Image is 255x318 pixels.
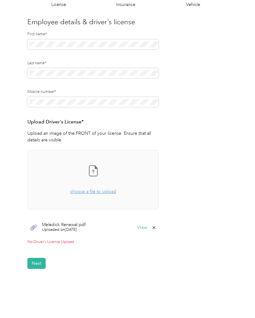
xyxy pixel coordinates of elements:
[27,118,159,126] h3: Upload Driver's License*
[137,225,147,230] button: View
[27,1,90,8] h4: License
[27,31,159,37] label: First name*
[94,1,157,8] h4: Insurance
[162,1,224,8] h4: Vehicle
[220,283,255,318] iframe: Everlance-gr Chat Button Frame
[27,60,159,66] label: Last name*
[42,223,86,227] span: Meledick Renewal.pdf
[42,227,86,233] span: Uploaded on [DATE]
[28,150,158,209] span: choose a file to upload
[27,239,159,245] p: No Driver's License Upload
[27,89,159,95] label: Mobile number*
[27,17,224,27] h3: Employee details & driver’s license
[70,189,116,194] span: choose a file to upload
[27,258,46,269] button: Next
[27,130,159,143] p: Upload an image of the FRONT of your license. Ensure that all details are visible.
